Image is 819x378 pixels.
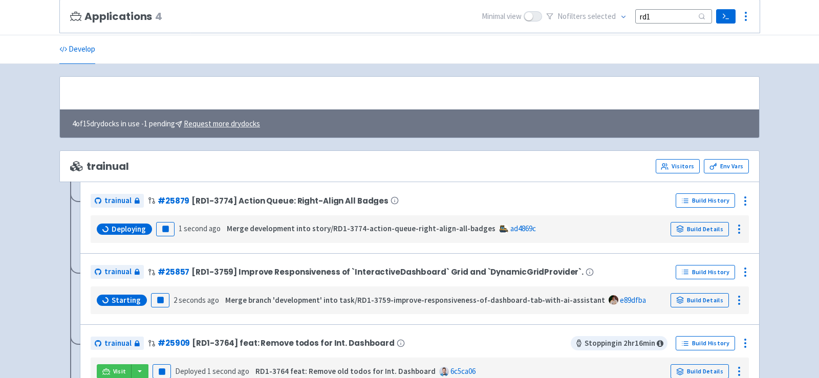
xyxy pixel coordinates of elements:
span: trainual [104,195,132,207]
span: Deployed [175,366,249,376]
span: [RD1-3774] Action Queue: Right-Align All Badges [191,196,389,205]
span: selected [588,11,616,21]
span: Starting [112,295,141,305]
time: 2 seconds ago [174,295,219,305]
a: 6c5ca06 [450,366,476,376]
span: [RD1-3764] feat: Remove todos for Int. Dashboard [192,339,395,347]
span: Minimal view [482,11,522,23]
u: Request more drydocks [184,119,260,128]
a: Terminal [716,9,735,24]
input: Search... [635,9,712,23]
span: Deploying [112,224,146,234]
strong: RD1-3764 feat: Remove old todos for Int. Dashboard [255,366,436,376]
a: Build History [676,265,735,279]
a: trainual [91,337,144,350]
span: 4 of 15 drydocks in use - 1 pending [72,118,260,130]
button: Pause [156,222,175,236]
a: Env Vars [704,159,749,173]
a: trainual [91,194,144,208]
span: No filter s [557,11,616,23]
a: #25857 [158,266,189,277]
a: #25879 [158,195,189,206]
a: Build Details [671,222,729,236]
strong: Merge development into story/RD1-3774-action-queue-right-align-all-badges [227,224,495,233]
a: #25909 [158,338,190,348]
a: e89dfba [620,295,646,305]
button: Pause [151,293,169,307]
span: 4 [155,11,162,23]
a: Build History [676,336,735,350]
span: trainual [104,338,132,349]
time: 1 second ago [179,224,221,233]
span: Visit [113,367,126,375]
a: trainual [91,265,144,279]
time: 1 second ago [207,366,249,376]
span: [RD1-3759] Improve Responsiveness of `InteractiveDashboard` Grid and `DynamicGridProvider`. [191,268,584,276]
span: trainual [104,266,132,278]
a: ad4869c [510,224,536,233]
a: Build Details [671,293,729,307]
span: Stopping in 2 hr 16 min [571,336,667,350]
strong: Merge branch 'development' into task/RD1-3759-improve-responsiveness-of-dashboard-tab-with-ai-ass... [225,295,605,305]
h3: Applications [70,11,162,23]
a: Visitors [656,159,700,173]
a: Develop [59,35,95,64]
a: Build History [676,193,735,208]
span: trainual [70,161,129,172]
